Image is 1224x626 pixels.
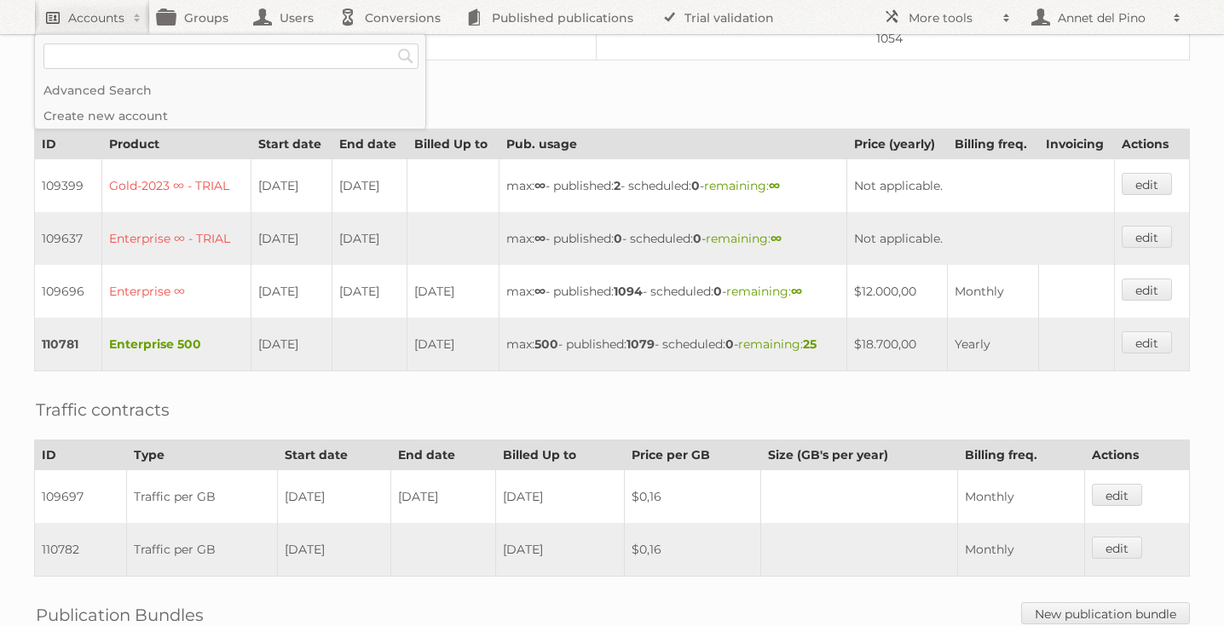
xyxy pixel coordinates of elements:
[496,470,625,524] td: [DATE]
[36,397,170,422] h2: Traffic contracts
[1092,537,1142,559] a: edit
[625,440,760,470] th: Price per GB
[691,178,700,193] strong: 0
[391,470,496,524] td: [DATE]
[332,129,407,159] th: End date
[496,523,625,577] td: [DATE]
[957,440,1084,470] th: Billing freq.
[614,178,621,193] strong: 2
[101,318,251,371] td: Enterprise 500
[1122,331,1172,353] a: edit
[534,284,546,299] strong: ∞
[499,129,847,159] th: Pub. usage
[101,212,251,265] td: Enterprise ∞ - TRIAL
[35,212,102,265] td: 109637
[738,336,817,352] span: remaining:
[704,178,780,193] span: remaining:
[847,212,1115,265] td: Not applicable.
[127,523,278,577] td: Traffic per GB
[35,318,102,371] td: 110781
[101,159,251,213] td: Gold-2023 ∞ - TRIAL
[625,523,760,577] td: $0,16
[499,318,847,371] td: max: - published: - scheduled: -
[1122,173,1172,195] a: edit
[847,159,1115,213] td: Not applicable.
[769,178,780,193] strong: ∞
[35,523,127,577] td: 110782
[101,129,251,159] th: Product
[791,284,802,299] strong: ∞
[407,129,499,159] th: Billed Up to
[407,318,499,371] td: [DATE]
[614,284,643,299] strong: 1094
[534,231,546,246] strong: ∞
[35,159,102,213] td: 109399
[499,212,847,265] td: max: - published: - scheduled: -
[332,265,407,318] td: [DATE]
[847,265,947,318] td: $12.000,00
[596,17,1189,60] td: 1054
[957,470,1084,524] td: Monthly
[35,440,127,470] th: ID
[332,159,407,213] td: [DATE]
[771,231,782,246] strong: ∞
[847,318,947,371] td: $18.700,00
[278,470,391,524] td: [DATE]
[127,440,278,470] th: Type
[101,265,251,318] td: Enterprise ∞
[534,336,558,352] strong: 500
[1054,9,1164,26] h2: Annet del Pino
[947,129,1038,159] th: Billing freq.
[68,9,124,26] h2: Accounts
[35,129,102,159] th: ID
[35,78,425,103] a: Advanced Search
[957,523,1084,577] td: Monthly
[251,129,332,159] th: Start date
[625,470,760,524] td: $0,16
[626,336,655,352] strong: 1079
[726,284,802,299] span: remaining:
[947,265,1038,318] td: Monthly
[251,212,332,265] td: [DATE]
[1092,484,1142,506] a: edit
[332,212,407,265] td: [DATE]
[391,440,496,470] th: End date
[847,129,947,159] th: Price (yearly)
[251,159,332,213] td: [DATE]
[1085,440,1190,470] th: Actions
[1021,602,1190,624] a: New publication bundle
[803,336,817,352] strong: 25
[35,470,127,524] td: 109697
[693,231,701,246] strong: 0
[706,231,782,246] span: remaining:
[1038,129,1114,159] th: Invoicing
[947,318,1038,371] td: Yearly
[499,159,847,213] td: max: - published: - scheduled: -
[1122,279,1172,301] a: edit
[251,265,332,318] td: [DATE]
[534,178,546,193] strong: ∞
[393,43,419,69] input: Search
[760,440,957,470] th: Size (GB's per year)
[278,523,391,577] td: [DATE]
[499,265,847,318] td: max: - published: - scheduled: -
[35,103,425,129] a: Create new account
[251,318,332,371] td: [DATE]
[713,284,722,299] strong: 0
[909,9,994,26] h2: More tools
[127,470,278,524] td: Traffic per GB
[35,265,102,318] td: 109696
[614,231,622,246] strong: 0
[407,265,499,318] td: [DATE]
[1114,129,1189,159] th: Actions
[1122,226,1172,248] a: edit
[496,440,625,470] th: Billed Up to
[278,440,391,470] th: Start date
[725,336,734,352] strong: 0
